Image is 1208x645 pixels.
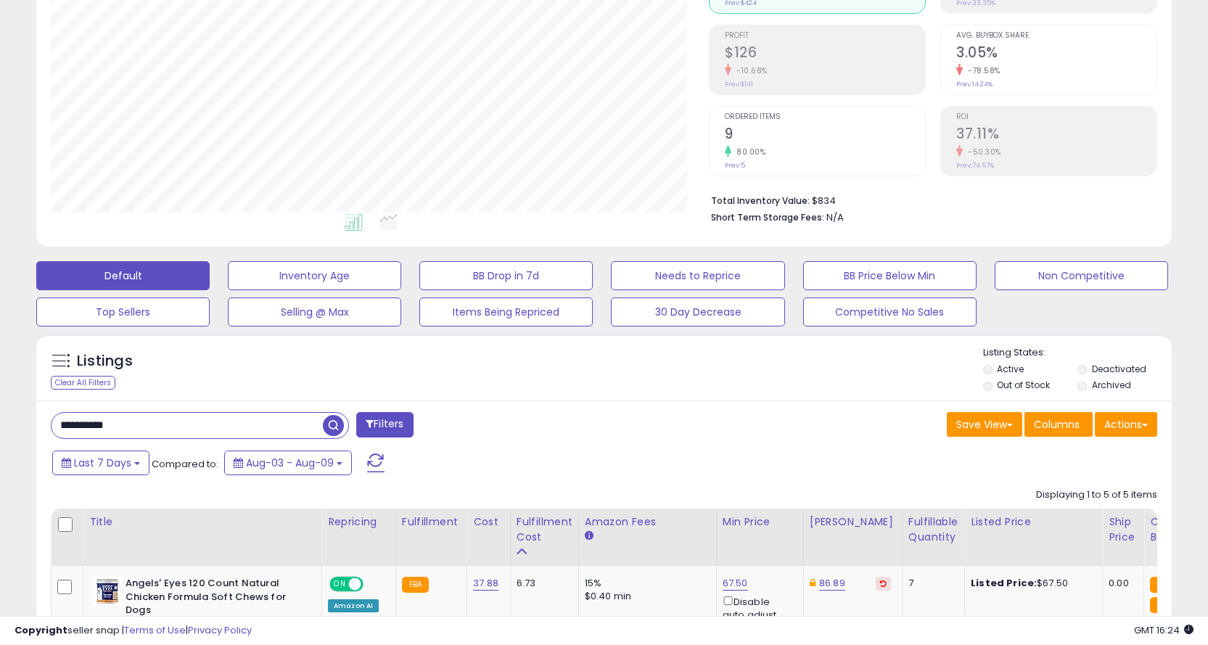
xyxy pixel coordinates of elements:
[517,577,567,590] div: 6.73
[36,297,210,326] button: Top Sellers
[228,261,401,290] button: Inventory Age
[725,161,745,170] small: Prev: 5
[947,412,1022,437] button: Save View
[803,261,977,290] button: BB Price Below Min
[971,576,1037,590] b: Listed Price:
[93,577,122,606] img: 41tQzrC4CRL._SL40_.jpg
[419,261,593,290] button: BB Drop in 7d
[826,210,844,224] span: N/A
[983,346,1172,360] p: Listing States:
[725,80,753,89] small: Prev: $141
[956,32,1156,40] span: Avg. Buybox Share
[803,297,977,326] button: Competitive No Sales
[473,514,504,530] div: Cost
[908,577,953,590] div: 7
[74,456,131,470] span: Last 7 Days
[1095,412,1157,437] button: Actions
[723,576,748,591] a: 67.50
[711,191,1146,208] li: $834
[328,599,379,612] div: Amazon AI
[77,351,133,371] h5: Listings
[51,376,115,390] div: Clear All Filters
[723,514,797,530] div: Min Price
[1134,623,1193,637] span: 2025-08-17 16:24 GMT
[731,65,768,76] small: -10.68%
[731,147,765,157] small: 80.00%
[995,261,1168,290] button: Non Competitive
[1024,412,1093,437] button: Columns
[402,577,429,593] small: FBA
[1034,417,1080,432] span: Columns
[711,211,824,223] b: Short Term Storage Fees:
[224,451,352,475] button: Aug-03 - Aug-09
[819,576,845,591] a: 86.89
[956,44,1156,64] h2: 3.05%
[810,514,896,530] div: [PERSON_NAME]
[15,624,252,638] div: seller snap | |
[228,297,401,326] button: Selling @ Max
[956,113,1156,121] span: ROI
[328,514,390,530] div: Repricing
[725,113,925,121] span: Ordered Items
[725,126,925,145] h2: 9
[725,32,925,40] span: Profit
[908,514,958,545] div: Fulfillable Quantity
[963,65,1000,76] small: -78.58%
[997,363,1024,375] label: Active
[585,530,593,543] small: Amazon Fees.
[611,297,784,326] button: 30 Day Decrease
[1150,577,1177,593] small: FBA
[963,147,1001,157] small: -50.30%
[124,623,186,637] a: Terms of Use
[723,593,792,636] div: Disable auto adjust min
[402,514,461,530] div: Fulfillment
[611,261,784,290] button: Needs to Reprice
[585,514,710,530] div: Amazon Fees
[152,457,218,471] span: Compared to:
[1092,363,1146,375] label: Deactivated
[36,261,210,290] button: Default
[419,297,593,326] button: Items Being Repriced
[1036,488,1157,502] div: Displaying 1 to 5 of 5 items
[356,412,413,437] button: Filters
[52,451,149,475] button: Last 7 Days
[126,577,302,621] b: Angels' Eyes 120 Count Natural Chicken Formula Soft Chews for Dogs
[956,80,993,89] small: Prev: 14.24%
[188,623,252,637] a: Privacy Policy
[956,161,994,170] small: Prev: 74.67%
[1092,379,1131,391] label: Archived
[997,379,1050,391] label: Out of Stock
[517,514,572,545] div: Fulfillment Cost
[89,514,316,530] div: Title
[15,623,67,637] strong: Copyright
[725,44,925,64] h2: $126
[585,577,705,590] div: 15%
[585,590,705,603] div: $0.40 min
[331,578,349,591] span: ON
[711,194,810,207] b: Total Inventory Value:
[246,456,334,470] span: Aug-03 - Aug-09
[1109,514,1138,545] div: Ship Price
[473,576,498,591] a: 37.88
[1109,577,1133,590] div: 0.00
[361,578,385,591] span: OFF
[971,577,1091,590] div: $67.50
[971,514,1096,530] div: Listed Price
[956,126,1156,145] h2: 37.11%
